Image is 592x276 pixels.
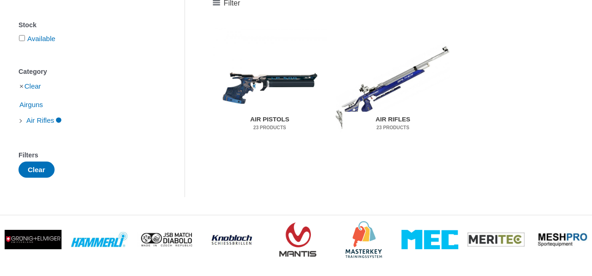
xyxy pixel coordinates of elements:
[18,97,44,113] span: Airguns
[25,113,55,128] span: Air Rifles
[342,124,444,131] mark: 23 Products
[18,162,55,178] button: Clear
[219,112,321,136] h2: Air Pistols
[336,28,450,147] img: Air Rifles
[18,18,157,32] div: Stock
[18,65,157,78] div: Category
[25,116,62,124] a: Air Rifles
[27,35,55,42] a: Available
[213,28,327,147] a: Visit product category Air Pistols
[18,100,44,108] a: Airguns
[219,124,321,131] mark: 23 Products
[25,82,41,90] a: Clear
[18,149,157,162] div: Filters
[336,28,450,147] a: Visit product category Air Rifles
[19,35,25,41] input: Available
[213,28,327,147] img: Air Pistols
[342,112,444,136] h2: Air Rifles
